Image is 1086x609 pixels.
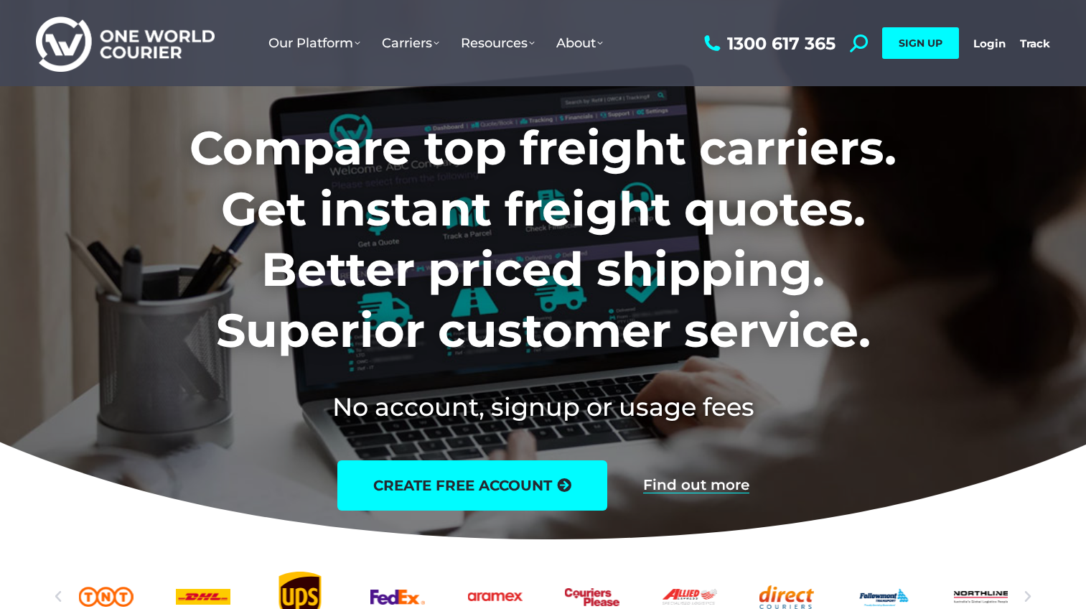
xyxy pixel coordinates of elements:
a: SIGN UP [882,27,959,59]
span: Carriers [382,35,439,51]
a: Find out more [643,478,749,493]
a: Resources [450,21,546,65]
span: About [556,35,603,51]
h1: Compare top freight carriers. Get instant freight quotes. Better priced shipping. Superior custom... [95,118,991,361]
a: 1300 617 365 [701,34,835,52]
a: Carriers [371,21,450,65]
a: About [546,21,614,65]
span: Our Platform [268,35,360,51]
h2: No account, signup or usage fees [95,389,991,424]
span: Resources [461,35,535,51]
img: One World Courier [36,14,215,73]
a: Login [973,37,1006,50]
a: Track [1020,37,1050,50]
a: create free account [337,460,607,511]
span: SIGN UP [899,37,942,50]
a: Our Platform [258,21,371,65]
